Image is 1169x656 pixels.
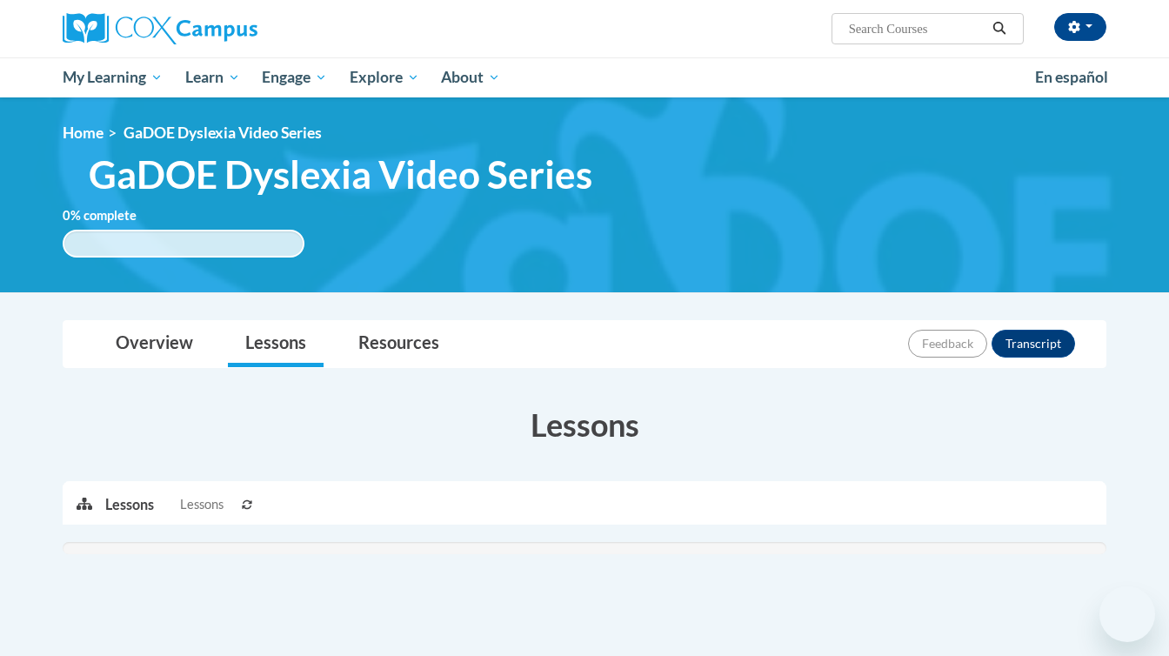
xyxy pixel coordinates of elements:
[986,18,1012,39] button: Search
[338,57,431,97] a: Explore
[441,67,500,88] span: About
[63,208,70,223] span: 0
[1054,13,1106,41] button: Account Settings
[37,57,1132,97] div: Main menu
[185,67,240,88] span: Learn
[180,495,224,514] span: Lessons
[63,124,104,142] a: Home
[262,67,327,88] span: Engage
[228,321,324,367] a: Lessons
[51,57,174,97] a: My Learning
[1024,59,1119,96] a: En español
[89,151,592,197] span: GaDOE Dyslexia Video Series
[63,13,393,44] a: Cox Campus
[350,67,419,88] span: Explore
[431,57,512,97] a: About
[341,321,457,367] a: Resources
[98,321,210,367] a: Overview
[847,18,986,39] input: Search Courses
[908,330,987,358] button: Feedback
[63,13,257,44] img: Cox Campus
[174,57,251,97] a: Learn
[1099,586,1155,642] iframe: Button to launch messaging window
[63,206,163,225] label: % complete
[105,495,154,514] p: Lessons
[992,330,1075,358] button: Transcript
[124,124,322,142] span: GaDOE Dyslexia Video Series
[63,403,1106,446] h3: Lessons
[63,67,163,88] span: My Learning
[1035,68,1108,86] span: En español
[250,57,338,97] a: Engage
